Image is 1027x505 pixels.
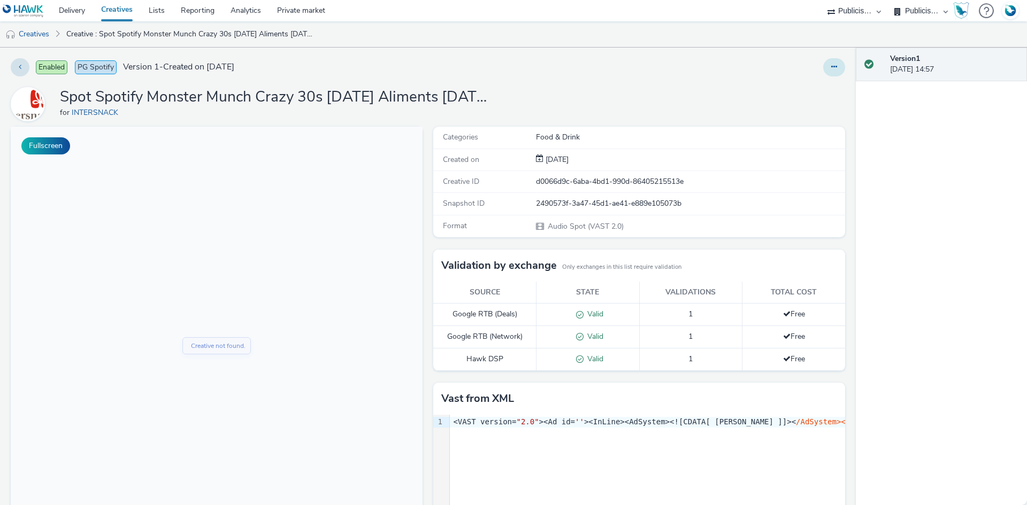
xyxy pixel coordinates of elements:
[562,263,681,271] small: Only exchanges in this list require validation
[584,331,603,341] span: Valid
[536,132,844,143] div: Food & Drink
[536,176,844,187] div: d0066d9c-6aba-4bd1-990d-86405215513e
[433,348,537,370] td: Hawk DSP
[443,132,478,142] span: Categories
[543,154,569,165] div: Creation 19 September 2025, 14:57
[537,282,640,304] th: State
[890,53,1018,75] div: [DATE] 14:57
[890,53,920,64] strong: Version 1
[11,99,49,109] a: INTERSNACK
[953,2,974,19] a: Hawk Academy
[443,221,467,231] span: Format
[1002,3,1018,19] img: Account FR
[441,391,514,407] h3: Vast from XML
[12,89,43,120] img: INTERSNACK
[75,60,117,74] span: PG Spotify
[443,198,485,208] span: Snapshot ID
[796,417,994,426] span: /AdSystem><AdTitle><![CDATA[ Test_Hawk ]]></
[443,176,479,187] span: Creative ID
[60,107,72,118] span: for
[433,304,537,326] td: Google RTB (Deals)
[516,417,539,426] span: "2.0"
[584,309,603,319] span: Valid
[953,2,969,19] img: Hawk Academy
[441,258,557,274] h3: Validation by exchange
[688,331,693,341] span: 1
[688,354,693,364] span: 1
[61,21,318,47] a: Creative : Spot Spotify Monster Munch Crazy 30s [DATE] Aliments [DATE]_Spotify
[584,354,603,364] span: Valid
[688,309,693,319] span: 1
[72,107,122,118] a: INTERSNACK
[180,214,235,224] div: Creative not found.
[433,282,537,304] th: Source
[543,154,569,165] span: [DATE]
[547,221,624,231] span: Audio Spot (VAST 2.0)
[433,417,444,428] div: 1
[36,60,67,74] span: Enabled
[443,154,479,165] span: Created on
[575,417,584,426] span: ''
[783,354,805,364] span: Free
[742,282,846,304] th: Total cost
[433,326,537,348] td: Google RTB (Network)
[783,331,805,341] span: Free
[3,4,44,18] img: undefined Logo
[123,61,234,73] span: Version 1 - Created on [DATE]
[21,137,70,154] button: Fullscreen
[60,87,488,107] h1: Spot Spotify Monster Munch Crazy 30s [DATE] Aliments [DATE]_Spotify
[639,282,742,304] th: Validations
[536,198,844,209] div: 2490573f-3a47-45d1-ae41-e889e105073b
[783,309,805,319] span: Free
[5,29,16,40] img: audio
